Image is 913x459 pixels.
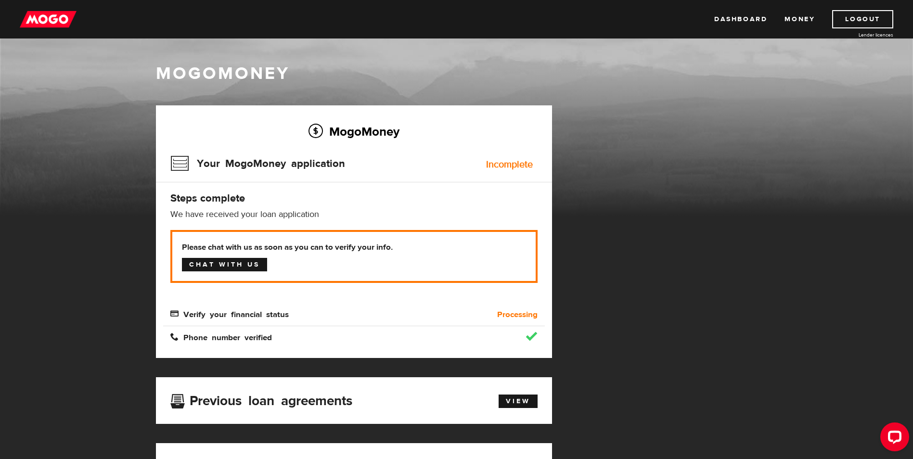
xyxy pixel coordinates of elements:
b: Processing [497,309,538,320]
a: Logout [832,10,893,28]
h4: Steps complete [170,191,538,205]
b: Please chat with us as soon as you can to verify your info. [182,242,526,253]
h3: Previous loan agreements [170,393,352,406]
a: Dashboard [714,10,767,28]
h1: MogoMoney [156,64,758,84]
p: We have received your loan application [170,209,538,220]
a: Lender licences [821,31,893,38]
a: Money [784,10,815,28]
span: Phone number verified [170,332,272,341]
span: Verify your financial status [170,309,289,318]
a: View [499,395,538,408]
h3: Your MogoMoney application [170,151,345,176]
iframe: LiveChat chat widget [873,419,913,459]
img: mogo_logo-11ee424be714fa7cbb0f0f49df9e16ec.png [20,10,77,28]
h2: MogoMoney [170,121,538,141]
a: Chat with us [182,258,267,271]
div: Incomplete [486,160,533,169]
